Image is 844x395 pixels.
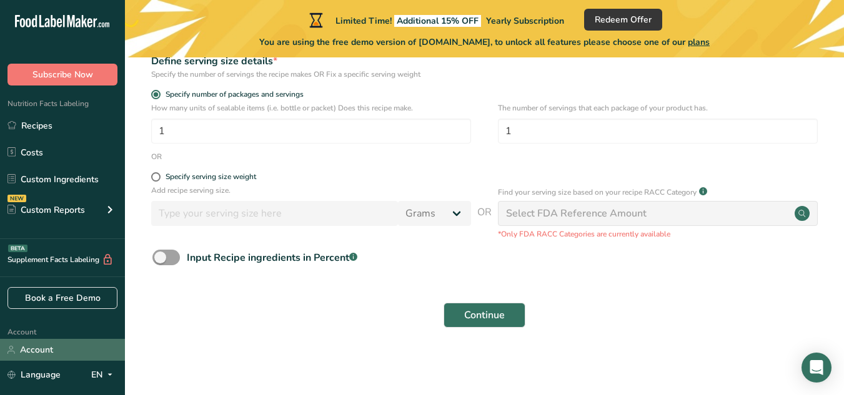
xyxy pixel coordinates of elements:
[151,151,162,162] div: OR
[7,287,117,309] a: Book a Free Demo
[151,185,471,196] p: Add recipe serving size.
[595,13,652,26] span: Redeem Offer
[151,201,398,226] input: Type your serving size here
[7,364,61,386] a: Language
[477,205,492,240] span: OR
[7,64,117,85] button: Subscribe Now
[151,102,471,114] p: How many units of sealable items (i.e. bottle or packet) Does this recipe make.
[151,54,471,69] div: Define serving size details
[464,308,505,323] span: Continue
[32,68,93,81] span: Subscribe Now
[688,36,710,48] span: plans
[151,69,471,80] div: Specify the number of servings the recipe makes OR Fix a specific serving weight
[7,195,26,202] div: NEW
[161,90,304,99] span: Specify number of packages and servings
[498,187,697,198] p: Find your serving size based on your recipe RACC Category
[187,250,357,265] div: Input Recipe ingredients in Percent
[498,102,818,114] p: The number of servings that each package of your product has.
[8,245,27,252] div: BETA
[486,15,564,27] span: Yearly Subscription
[307,12,564,27] div: Limited Time!
[802,353,832,383] div: Open Intercom Messenger
[91,368,117,383] div: EN
[259,36,710,49] span: You are using the free demo version of [DOMAIN_NAME], to unlock all features please choose one of...
[584,9,662,31] button: Redeem Offer
[498,228,818,240] p: *Only FDA RACC Categories are currently available
[444,303,525,328] button: Continue
[166,172,256,182] div: Specify serving size weight
[394,15,481,27] span: Additional 15% OFF
[7,203,85,217] div: Custom Reports
[506,206,647,221] div: Select FDA Reference Amount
